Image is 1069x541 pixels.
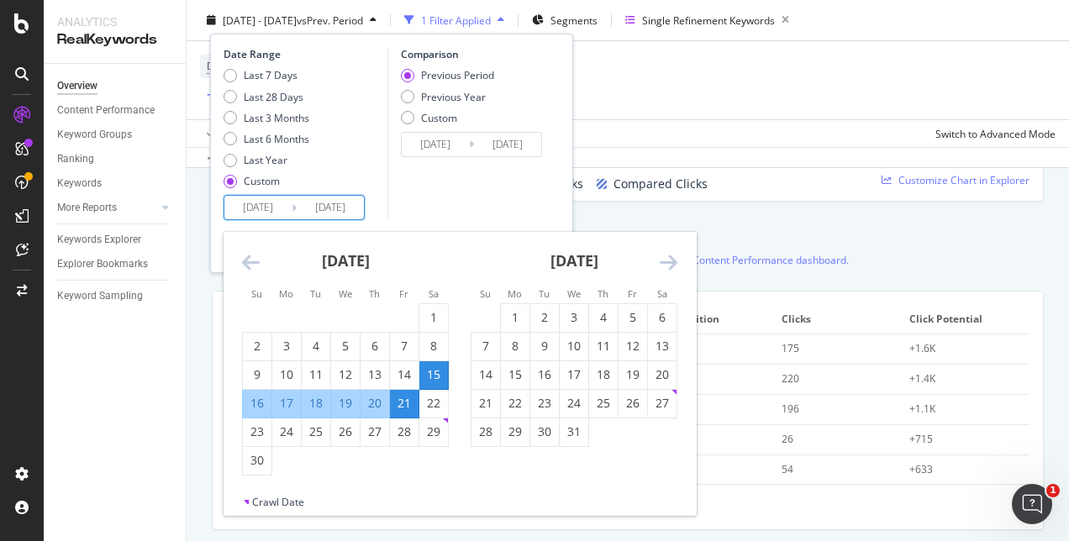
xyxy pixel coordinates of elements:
small: Tu [539,287,550,300]
td: Choose Tuesday, July 16, 2024 as your check-out date. It’s available. [530,360,560,389]
td: Choose Tuesday, July 9, 2024 as your check-out date. It’s available. [530,332,560,360]
td: Choose Saturday, June 29, 2024 as your check-out date. It’s available. [419,418,449,446]
td: Choose Sunday, June 9, 2024 as your check-out date. It’s available. [243,360,272,389]
button: 1 Filter Applied [398,7,511,34]
div: +1.1K [909,402,1012,417]
div: 1 Filter Applied [421,13,491,27]
div: 20 [648,366,677,383]
td: Selected. Monday, June 17, 2024 [272,389,302,418]
td: Selected as start date. Saturday, June 15, 2024 [419,360,449,389]
td: Choose Friday, June 7, 2024 as your check-out date. It’s available. [390,332,419,360]
div: Last 28 Days [244,89,303,103]
div: Previous Year [421,89,486,103]
div: +1.6K [909,341,1012,356]
td: Choose Wednesday, July 10, 2024 as your check-out date. It’s available. [560,332,589,360]
td: Choose Monday, July 15, 2024 as your check-out date. It’s available. [501,360,530,389]
div: 7 [390,338,419,355]
div: 28 [390,423,419,440]
div: +1.4K [909,371,1012,386]
div: Custom [224,174,309,188]
div: 26 [331,423,360,440]
td: Choose Saturday, July 6, 2024 as your check-out date. It’s available. [648,303,677,332]
td: Choose Sunday, July 21, 2024 as your check-out date. It’s available. [471,389,501,418]
span: 1 [1046,484,1060,497]
td: Choose Friday, June 14, 2024 as your check-out date. It’s available. [390,360,419,389]
div: 5.53 [655,402,757,417]
td: Choose Tuesday, July 2, 2024 as your check-out date. It’s available. [530,303,560,332]
div: 30 [243,452,271,469]
div: Last Year [244,153,287,167]
a: Keywords [57,175,174,192]
div: 4 [589,309,618,326]
td: Choose Monday, July 22, 2024 as your check-out date. It’s available. [501,389,530,418]
td: Choose Tuesday, July 30, 2024 as your check-out date. It’s available. [530,418,560,446]
div: 1 [419,309,448,326]
div: Keywords Explorer [57,231,141,249]
div: 30 [530,423,559,440]
div: Keyword Sampling [57,287,143,305]
iframe: Intercom live chat [1012,484,1052,524]
td: Choose Sunday, June 30, 2024 as your check-out date. It’s available. [243,446,272,475]
div: Move backward to switch to the previous month. [242,252,260,273]
div: 54 [782,462,884,477]
div: Keywords [57,175,102,192]
input: End Date [474,133,541,156]
div: 4 [302,338,330,355]
div: Last 6 Months [224,132,309,146]
div: Move forward to switch to the next month. [660,252,677,273]
td: Choose Friday, June 28, 2024 as your check-out date. It’s available. [390,418,419,446]
small: Mo [508,287,522,300]
small: We [567,287,581,300]
div: 17 [560,366,588,383]
div: 18 [302,395,330,412]
small: Su [480,287,491,300]
a: Content Performance [57,102,174,119]
div: 14 [390,366,419,383]
div: 29 [419,423,448,440]
div: Last 7 Days [244,68,298,82]
div: 21 [390,395,419,412]
div: 15 [501,366,529,383]
td: Choose Sunday, June 2, 2024 as your check-out date. It’s available. [243,332,272,360]
div: 9.54 [655,341,757,356]
td: Choose Wednesday, July 24, 2024 as your check-out date. It’s available. [560,389,589,418]
div: 13 [361,366,389,383]
td: Selected. Wednesday, June 19, 2024 [331,389,361,418]
div: 1 [501,309,529,326]
input: Start Date [402,133,469,156]
td: Choose Sunday, July 7, 2024 as your check-out date. It’s available. [471,332,501,360]
div: 25 [589,395,618,412]
div: 22 [419,395,448,412]
small: Fr [628,287,637,300]
div: 11 [302,366,330,383]
small: We [339,287,352,300]
td: Choose Wednesday, July 17, 2024 as your check-out date. It’s available. [560,360,589,389]
div: Previous Period [421,68,494,82]
div: 26 [619,395,647,412]
strong: [DATE] [322,250,370,270]
div: 28 [471,423,500,440]
div: Custom [244,174,280,188]
div: Last 28 Days [224,89,309,103]
div: 10 [272,366,301,383]
td: Choose Saturday, July 20, 2024 as your check-out date. It’s available. [648,360,677,389]
div: 16 [530,366,559,383]
td: Choose Thursday, July 25, 2024 as your check-out date. It’s available. [589,389,619,418]
div: 27 [648,395,677,412]
span: Segments [550,13,598,27]
span: Clicks [782,312,891,327]
td: Choose Wednesday, July 3, 2024 as your check-out date. It’s available. [560,303,589,332]
td: Choose Wednesday, June 5, 2024 as your check-out date. It’s available. [331,332,361,360]
a: Ranking [57,150,174,168]
div: 8 [501,338,529,355]
div: 8.2 [655,371,757,386]
td: Selected. Tuesday, June 18, 2024 [302,389,331,418]
td: Choose Friday, July 19, 2024 as your check-out date. It’s available. [619,360,648,389]
div: 5 [619,309,647,326]
td: Choose Thursday, July 11, 2024 as your check-out date. It’s available. [589,332,619,360]
div: 7 [471,338,500,355]
span: Customize Chart in Explorer [898,173,1030,187]
td: Choose Sunday, July 28, 2024 as your check-out date. It’s available. [471,418,501,446]
td: Selected. Sunday, June 16, 2024 [243,389,272,418]
div: 23 [530,395,559,412]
